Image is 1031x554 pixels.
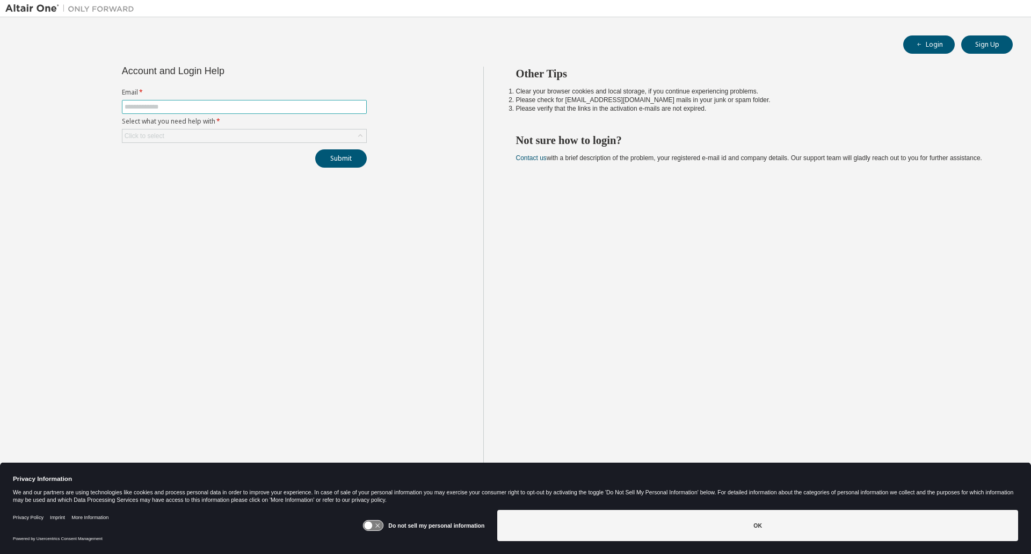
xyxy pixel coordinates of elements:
[516,133,994,147] h2: Not sure how to login?
[5,3,140,14] img: Altair One
[516,67,994,81] h2: Other Tips
[903,35,955,54] button: Login
[122,117,367,126] label: Select what you need help with
[961,35,1013,54] button: Sign Up
[516,96,994,104] li: Please check for [EMAIL_ADDRESS][DOMAIN_NAME] mails in your junk or spam folder.
[516,87,994,96] li: Clear your browser cookies and local storage, if you continue experiencing problems.
[516,104,994,113] li: Please verify that the links in the activation e-mails are not expired.
[125,132,164,140] div: Click to select
[122,88,367,97] label: Email
[516,154,982,162] span: with a brief description of the problem, your registered e-mail id and company details. Our suppo...
[122,129,366,142] div: Click to select
[122,67,318,75] div: Account and Login Help
[516,154,547,162] a: Contact us
[315,149,367,168] button: Submit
